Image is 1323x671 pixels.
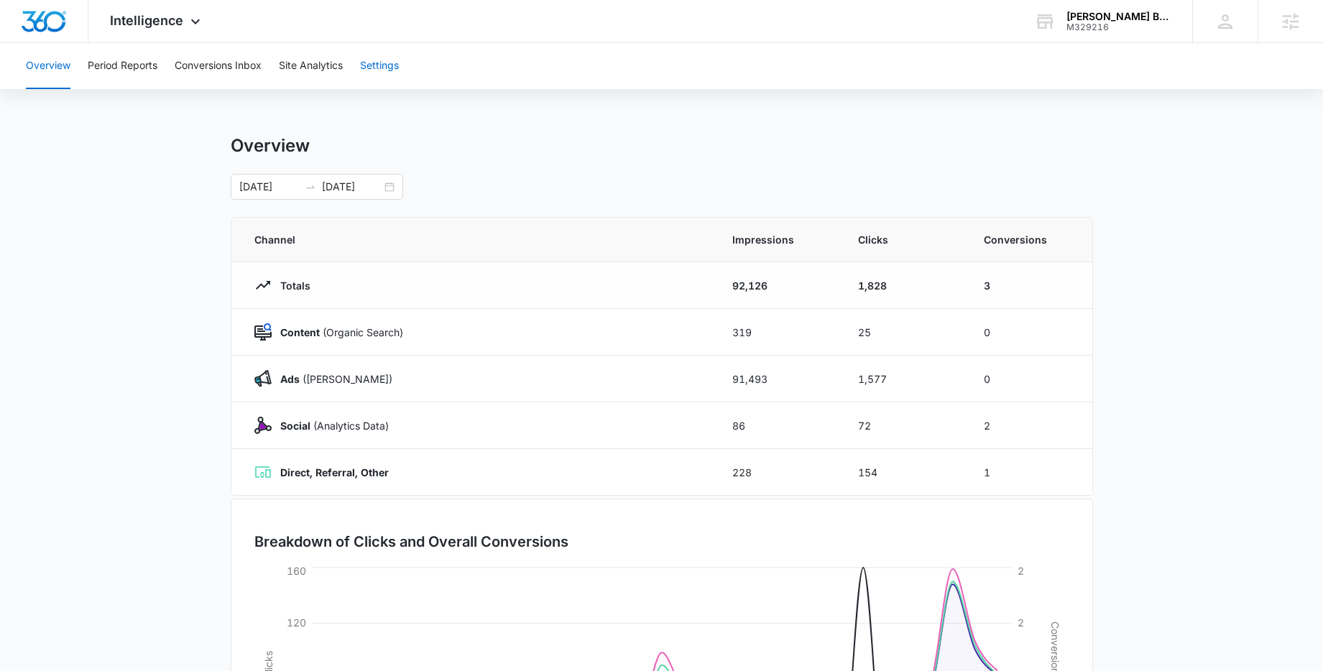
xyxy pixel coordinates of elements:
td: 154 [841,449,967,496]
span: Conversions [984,232,1069,247]
h3: Breakdown of Clicks and Overall Conversions [254,531,568,552]
td: 0 [967,356,1092,402]
span: swap-right [305,181,316,193]
strong: Content [280,326,320,338]
td: 3 [967,262,1092,309]
button: Overview [26,43,70,89]
tspan: 120 [287,616,306,629]
td: 1,577 [841,356,967,402]
tspan: 2 [1018,565,1024,577]
img: Content [254,323,272,341]
span: Clicks [858,232,949,247]
td: 319 [715,309,841,356]
td: 1 [967,449,1092,496]
input: End date [322,179,382,195]
strong: Ads [280,373,300,385]
td: 72 [841,402,967,449]
td: 228 [715,449,841,496]
td: 91,493 [715,356,841,402]
p: ([PERSON_NAME]) [272,371,392,387]
h1: Overview [231,135,310,157]
p: (Analytics Data) [272,418,389,433]
img: Ads [254,370,272,387]
span: Impressions [732,232,824,247]
tspan: 160 [287,565,306,577]
button: Settings [360,43,399,89]
input: Start date [239,179,299,195]
button: Site Analytics [279,43,343,89]
span: to [305,181,316,193]
img: Social [254,417,272,434]
button: Period Reports [88,43,157,89]
td: 86 [715,402,841,449]
td: 25 [841,309,967,356]
div: account name [1066,11,1171,22]
tspan: 2 [1018,616,1024,629]
p: (Organic Search) [272,325,403,340]
button: Conversions Inbox [175,43,262,89]
td: 0 [967,309,1092,356]
span: Intelligence [110,13,183,28]
td: 92,126 [715,262,841,309]
span: Channel [254,232,698,247]
strong: Social [280,420,310,432]
td: 1,828 [841,262,967,309]
p: Totals [272,278,310,293]
div: account id [1066,22,1171,32]
strong: Direct, Referral, Other [280,466,389,478]
td: 2 [967,402,1092,449]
